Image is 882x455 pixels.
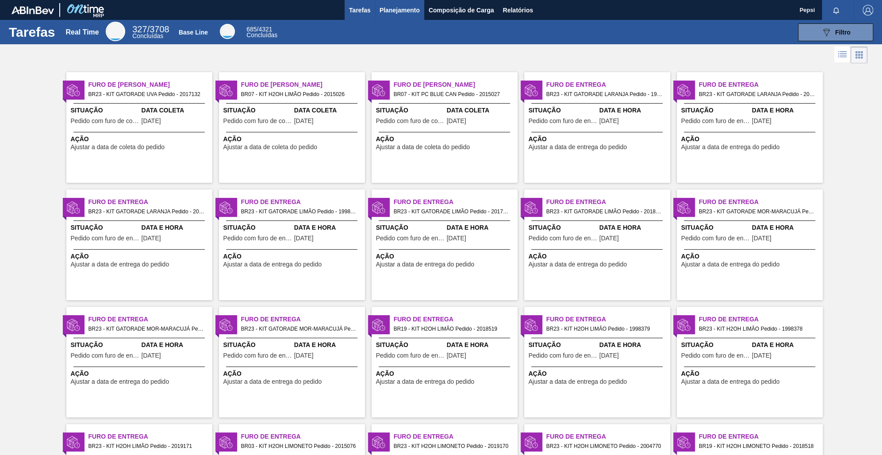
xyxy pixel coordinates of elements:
[525,201,538,214] img: status
[246,31,277,39] span: Concluídas
[681,340,750,350] span: Situação
[142,223,210,232] span: Data e Hora
[447,118,466,124] span: 25/08/2025
[429,5,494,15] span: Composição de Carga
[241,207,358,216] span: BR23 - KIT GATORADE LIMÃO Pedido - 1998300
[71,252,210,261] span: Ação
[220,24,235,39] div: Base Line
[529,144,627,150] span: Ajustar a data de entrega do pedido
[372,84,385,97] img: status
[294,223,363,232] span: Data e Hora
[88,89,205,99] span: BR23 - KIT GATORADE UVA Pedido - 2017132
[752,118,771,124] span: 29/08/2025,
[71,378,169,385] span: Ajustar a data de entrega do pedido
[376,144,470,150] span: Ajustar a data de coleta do pedido
[699,207,816,216] span: BR23 - KIT GATORADE MOR-MARACUJÁ Pedido - 1998301
[681,235,750,242] span: Pedido com furo de entrega
[447,235,466,242] span: 29/08/2025,
[699,324,816,334] span: BR23 - KIT H2OH LIMÃO Pedido - 1998378
[71,261,169,268] span: Ajustar a data de entrega do pedido
[529,378,627,385] span: Ajustar a data de entrega do pedido
[798,23,873,41] button: Filtro
[223,235,292,242] span: Pedido com furo de entrega
[599,340,668,350] span: Data e Hora
[599,352,619,359] span: 01/08/2025,
[380,5,420,15] span: Planejamento
[699,89,816,99] span: BR23 - KIT GATORADE LARANJA Pedido - 2017130
[223,144,318,150] span: Ajustar a data de coleta do pedido
[88,207,205,216] span: BR23 - KIT GATORADE LARANJA Pedido - 2018349
[372,318,385,332] img: status
[394,197,518,207] span: Furo de Entrega
[394,89,510,99] span: BR07 - KIT PC BLUE CAN Pedido - 2015027
[681,378,780,385] span: Ajustar a data de entrega do pedido
[546,89,663,99] span: BR23 - KIT GATORADE LARANJA Pedido - 1998299
[863,5,873,15] img: Logout
[752,223,821,232] span: Data e Hora
[752,340,821,350] span: Data e Hora
[599,118,619,124] span: 01/08/2025,
[223,223,292,232] span: Situação
[529,106,597,115] span: Situação
[294,118,314,124] span: 25/08/2025
[223,378,322,385] span: Ajustar a data de entrega do pedido
[88,315,212,324] span: Furo de Entrega
[529,252,668,261] span: Ação
[699,315,823,324] span: Furo de Entrega
[822,4,850,16] button: Notificações
[677,318,690,332] img: status
[71,235,139,242] span: Pedido com furo de entrega
[88,324,205,334] span: BR23 - KIT GATORADE MOR-MARACUJÁ Pedido - 2017131
[67,201,80,214] img: status
[71,135,210,144] span: Ação
[447,106,515,115] span: Data Coleta
[294,352,314,359] span: 30/08/2025,
[88,441,205,451] span: BR23 - KIT H2OH LIMÃO Pedido - 2019171
[529,135,668,144] span: Ação
[223,252,363,261] span: Ação
[546,432,670,441] span: Furo de Entrega
[529,352,597,359] span: Pedido com furo de entrega
[376,118,445,124] span: Pedido com furo de coleta
[223,352,292,359] span: Pedido com furo de entrega
[241,315,365,324] span: Furo de Entrega
[88,197,212,207] span: Furo de Entrega
[223,118,292,124] span: Pedido com furo de coleta
[241,80,365,89] span: Furo de Coleta
[372,201,385,214] img: status
[525,84,538,97] img: status
[71,106,139,115] span: Situação
[241,432,365,441] span: Furo de Entrega
[88,80,212,89] span: Furo de Coleta
[394,441,510,451] span: BR23 - KIT H2OH LIMONETO Pedido - 2019170
[219,318,233,332] img: status
[71,223,139,232] span: Situação
[376,252,515,261] span: Ação
[394,324,510,334] span: BR19 - KIT H2OH LIMÃO Pedido - 2018519
[699,80,823,89] span: Furo de Entrega
[529,340,597,350] span: Situação
[142,352,161,359] span: 29/08/2025,
[529,369,668,378] span: Ação
[699,197,823,207] span: Furo de Entrega
[376,340,445,350] span: Situação
[599,223,668,232] span: Data e Hora
[681,369,821,378] span: Ação
[246,26,257,33] span: 685
[132,24,169,34] span: / 3708
[246,26,272,33] span: / 4321
[376,261,475,268] span: Ajustar a data de entrega do pedido
[599,106,668,115] span: Data e Hora
[677,84,690,97] img: status
[681,144,780,150] span: Ajustar a data de entrega do pedido
[88,432,212,441] span: Furo de Entrega
[132,32,163,39] span: Concluídas
[503,5,533,15] span: Relatórios
[546,80,670,89] span: Furo de Entrega
[681,252,821,261] span: Ação
[699,441,816,451] span: BR19 - KIT H2OH LIMONETO Pedido - 2018518
[219,201,233,214] img: status
[142,106,210,115] span: Data Coleta
[241,441,358,451] span: BR03 - KIT H2OH LIMONETO Pedido - 2015076
[246,27,277,38] div: Base Line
